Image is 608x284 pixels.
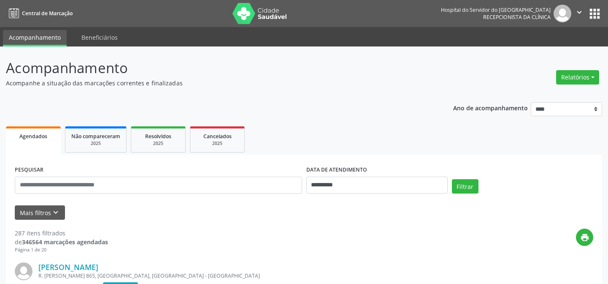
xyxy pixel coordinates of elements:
[38,272,467,279] div: R. [PERSON_NAME] 865, [GEOGRAPHIC_DATA], [GEOGRAPHIC_DATA] - [GEOGRAPHIC_DATA]
[6,6,73,20] a: Central de Marcação
[15,262,32,280] img: img
[15,229,108,238] div: 287 itens filtrados
[575,8,584,17] i: 
[15,246,108,254] div: Página 1 de 20
[580,233,589,242] i: print
[306,164,367,177] label: DATA DE ATENDIMENTO
[441,6,551,14] div: Hospital do Servidor do [GEOGRAPHIC_DATA]
[453,102,528,113] p: Ano de acompanhamento
[554,5,571,22] img: img
[203,133,232,140] span: Cancelados
[576,229,593,246] button: print
[76,30,124,45] a: Beneficiários
[587,6,602,21] button: apps
[6,79,423,87] p: Acompanhe a situação das marcações correntes e finalizadas
[51,208,60,217] i: keyboard_arrow_down
[71,140,120,147] div: 2025
[19,133,47,140] span: Agendados
[556,70,599,85] button: Relatórios
[22,10,73,17] span: Central de Marcação
[15,238,108,246] div: de
[6,57,423,79] p: Acompanhamento
[571,5,587,22] button: 
[452,179,478,194] button: Filtrar
[38,262,98,272] a: [PERSON_NAME]
[145,133,171,140] span: Resolvidos
[15,164,43,177] label: PESQUISAR
[483,14,551,21] span: Recepcionista da clínica
[196,140,238,147] div: 2025
[3,30,67,46] a: Acompanhamento
[22,238,108,246] strong: 346564 marcações agendadas
[71,133,120,140] span: Não compareceram
[15,205,65,220] button: Mais filtroskeyboard_arrow_down
[137,140,179,147] div: 2025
